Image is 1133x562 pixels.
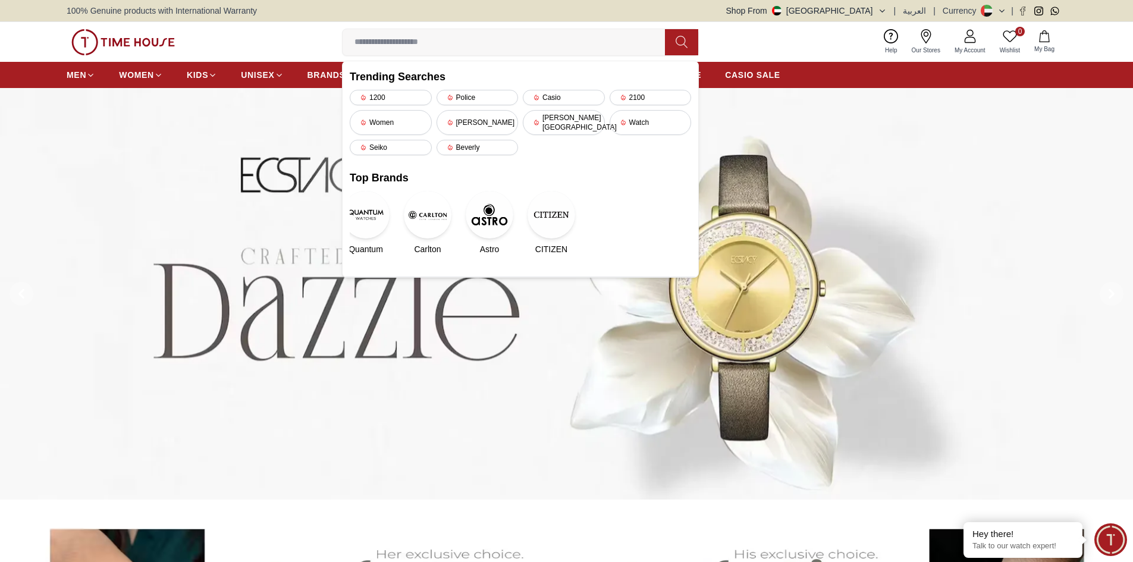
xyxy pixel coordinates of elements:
img: CITIZEN [528,191,575,238]
div: 2100 [610,90,692,105]
span: MEN [67,69,86,81]
a: 0Wishlist [993,27,1027,57]
img: ... [71,29,175,55]
span: UNISEX [241,69,274,81]
span: Help [880,46,902,55]
div: Women [350,110,432,135]
div: Beverly [437,140,519,155]
span: Wishlist [995,46,1025,55]
span: Our Stores [907,46,945,55]
h2: Trending Searches [350,68,691,85]
div: Hey there! [972,528,1074,540]
span: 0 [1015,27,1025,36]
a: Help [878,27,905,57]
a: KIDS [187,64,217,86]
span: Carlton [414,243,441,255]
a: BRANDS [307,64,346,86]
a: CITIZENCITIZEN [535,191,567,255]
div: Casio [523,90,605,105]
a: Our Stores [905,27,947,57]
span: My Account [950,46,990,55]
span: WOMEN [119,69,154,81]
span: 100% Genuine products with International Warranty [67,5,257,17]
button: My Bag [1027,28,1062,56]
div: Police [437,90,519,105]
span: Astro [480,243,500,255]
div: Watch [610,110,692,135]
img: Carlton [404,191,451,238]
a: UNISEX [241,64,283,86]
a: AstroAstro [473,191,506,255]
a: MEN [67,64,95,86]
div: [PERSON_NAME] [437,110,519,135]
a: Facebook [1018,7,1027,15]
h2: Top Brands [350,169,691,186]
img: United Arab Emirates [772,6,782,15]
span: | [1011,5,1013,17]
span: BRANDS [307,69,346,81]
a: Instagram [1034,7,1043,15]
span: KIDS [187,69,208,81]
p: Talk to our watch expert! [972,541,1074,551]
a: QuantumQuantum [350,191,382,255]
div: [PERSON_NAME][GEOGRAPHIC_DATA] [523,110,605,135]
a: WOMEN [119,64,163,86]
span: CITIZEN [535,243,567,255]
button: Shop From[GEOGRAPHIC_DATA] [726,5,887,17]
a: Whatsapp [1050,7,1059,15]
span: | [933,5,936,17]
img: Astro [466,191,513,238]
span: CASIO SALE [725,69,780,81]
div: Seiko [350,140,432,155]
a: CASIO SALE [725,64,780,86]
div: Chat Widget [1094,523,1127,556]
span: | [894,5,896,17]
button: العربية [903,5,926,17]
a: CarltonCarlton [412,191,444,255]
div: Currency [943,5,981,17]
span: Quantum [349,243,383,255]
img: Quantum [342,191,390,238]
div: 1200 [350,90,432,105]
span: My Bag [1030,45,1059,54]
